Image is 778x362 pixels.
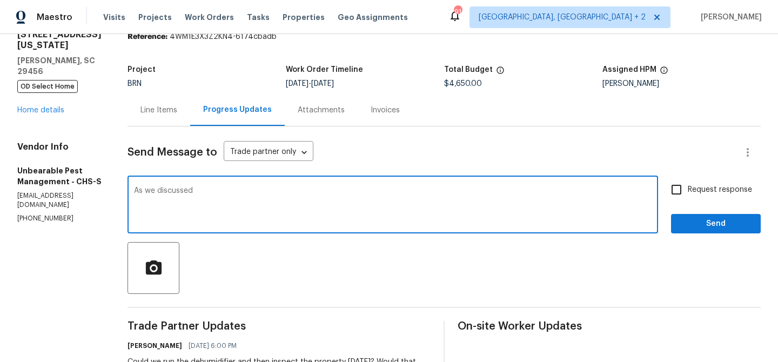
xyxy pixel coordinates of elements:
h5: [PERSON_NAME], SC 29456 [17,55,102,77]
span: Tasks [247,14,270,21]
span: Work Orders [185,12,234,23]
span: Maestro [37,12,72,23]
span: - [286,80,334,88]
div: [PERSON_NAME] [602,80,761,88]
div: Attachments [298,105,345,116]
div: 4WM1E3X3Z2KN4-6174cbadb [128,31,761,42]
span: [GEOGRAPHIC_DATA], [GEOGRAPHIC_DATA] + 2 [479,12,646,23]
button: Send [671,214,761,234]
span: The hpm assigned to this work order. [660,66,668,80]
h5: Project [128,66,156,73]
span: Geo Assignments [338,12,408,23]
span: [DATE] 6:00 PM [189,340,237,351]
span: Send [680,217,752,231]
h5: Assigned HPM [602,66,656,73]
span: Visits [103,12,125,23]
h4: Vendor Info [17,142,102,152]
textarea: As we discussed [134,187,652,225]
span: [DATE] [286,80,308,88]
h5: Unbearable Pest Management - CHS-S [17,165,102,187]
span: Trade Partner Updates [128,321,431,332]
h5: Work Order Timeline [286,66,363,73]
div: Line Items [140,105,177,116]
h6: [PERSON_NAME] [128,340,182,351]
div: Progress Updates [203,104,272,115]
b: Reference: [128,33,167,41]
a: Home details [17,106,64,114]
span: [PERSON_NAME] [696,12,762,23]
span: BRN [128,80,142,88]
span: On-site Worker Updates [458,321,761,332]
h5: Total Budget [444,66,493,73]
div: Invoices [371,105,400,116]
span: [DATE] [311,80,334,88]
div: Trade partner only [224,144,313,162]
span: OD Select Home [17,80,78,93]
h2: [STREET_ADDRESS][US_STATE] [17,29,102,51]
span: Send Message to [128,147,217,158]
p: [PHONE_NUMBER] [17,214,102,223]
div: 91 [454,6,461,17]
span: Properties [283,12,325,23]
span: Request response [688,184,752,196]
span: $4,650.00 [444,80,482,88]
span: The total cost of line items that have been proposed by Opendoor. This sum includes line items th... [496,66,505,80]
p: [EMAIL_ADDRESS][DOMAIN_NAME] [17,191,102,210]
span: Projects [138,12,172,23]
